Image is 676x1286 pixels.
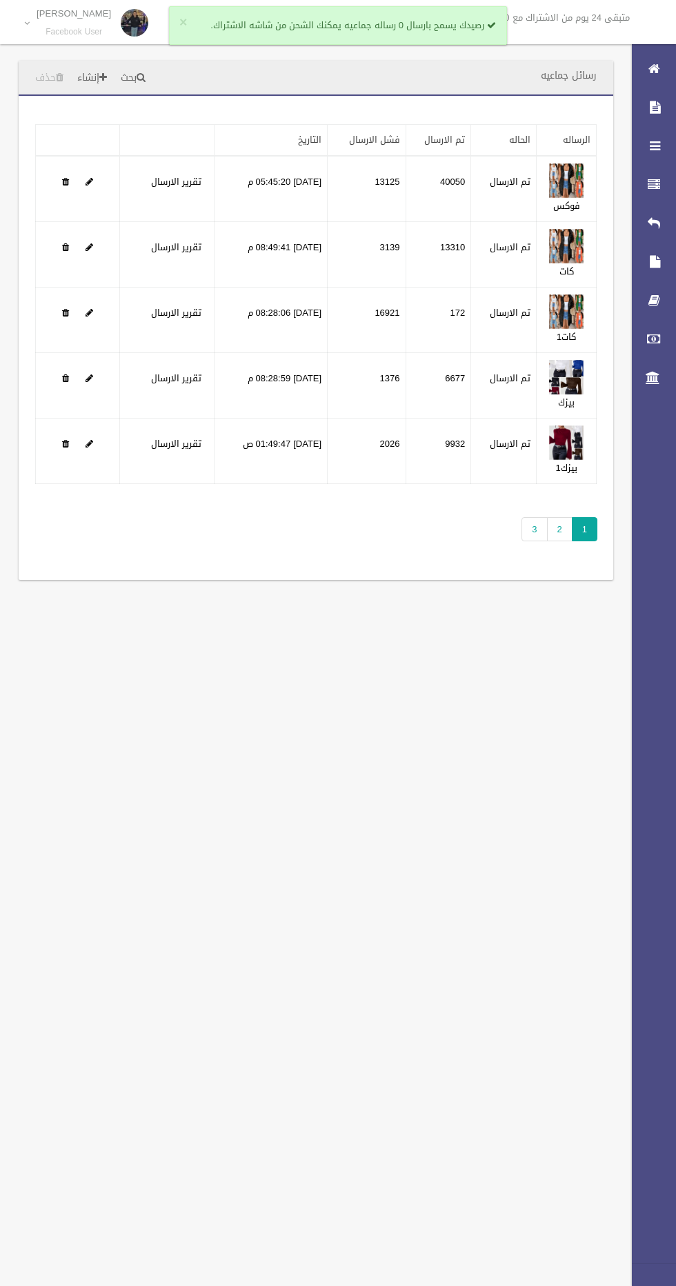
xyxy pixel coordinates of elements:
td: 9932 [406,419,471,484]
a: بحث [115,66,151,91]
a: التاريخ [298,131,321,148]
a: فوكس [553,197,580,214]
td: [DATE] 05:45:20 م [215,156,328,222]
td: 13125 [328,156,406,222]
span: 1 [572,517,597,541]
td: 2026 [328,419,406,484]
img: 638873454316764503.jpg [549,229,584,263]
a: تقرير الارسال [151,435,201,452]
a: تقرير الارسال [151,370,201,387]
a: Edit [549,370,584,387]
a: تقرير الارسال [151,304,201,321]
div: رصيدك يسمح بارسال 0 رساله جماعيه يمكنك الشحن من شاشه الاشتراك. [169,6,507,45]
td: 172 [406,288,471,353]
label: تم الارسال [490,174,530,190]
a: إنشاء [72,66,112,91]
p: [PERSON_NAME] [37,8,111,19]
td: 3139 [328,222,406,288]
td: [DATE] 08:28:59 م [215,353,328,419]
a: كات1 [557,328,576,345]
a: بيزك [558,394,575,411]
img: 638880354372621382.jpg [549,360,584,394]
a: Edit [86,173,93,190]
a: تم الارسال [424,131,465,148]
td: 1376 [328,353,406,419]
a: Edit [549,173,584,190]
a: Edit [549,304,584,321]
img: 638873284395142688.jpg [549,163,584,198]
a: كات [559,263,574,280]
a: تقرير الارسال [151,239,201,256]
img: 638896959758536252.jpg [549,425,584,460]
th: الحاله [471,125,537,157]
label: تم الارسال [490,370,530,387]
a: فشل الارسال [349,131,400,148]
a: Edit [86,304,93,321]
small: Facebook User [37,27,111,37]
header: رسائل جماعيه [524,62,613,89]
img: 638880350182171732.jpg [549,294,584,329]
a: 2 [547,517,573,541]
td: 16921 [328,288,406,353]
td: 6677 [406,353,471,419]
td: 40050 [406,156,471,222]
button: × [179,16,187,30]
a: 3 [521,517,547,541]
a: بيزك1 [555,459,577,476]
a: Edit [549,435,584,452]
a: تقرير الارسال [151,173,201,190]
th: الرساله [537,125,597,157]
label: تم الارسال [490,239,530,256]
td: 13310 [406,222,471,288]
a: Edit [86,370,93,387]
a: Edit [86,239,93,256]
label: تم الارسال [490,305,530,321]
td: [DATE] 01:49:47 ص [215,419,328,484]
a: Edit [86,435,93,452]
label: تم الارسال [490,436,530,452]
td: [DATE] 08:49:41 م [215,222,328,288]
td: [DATE] 08:28:06 م [215,288,328,353]
a: Edit [549,239,584,256]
